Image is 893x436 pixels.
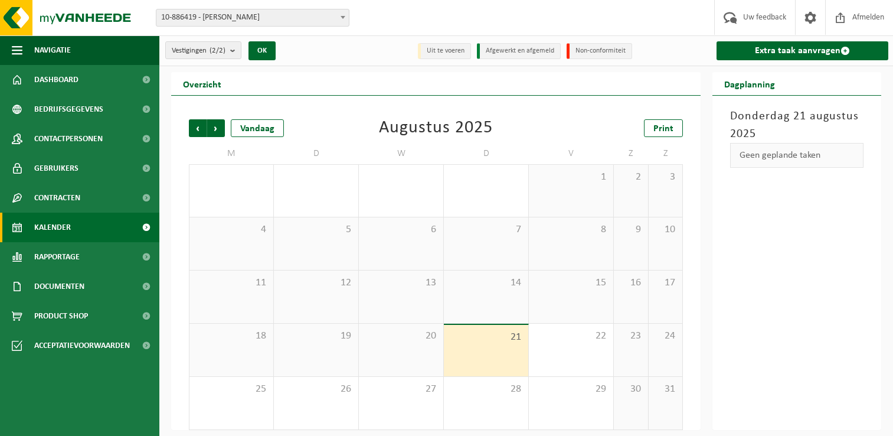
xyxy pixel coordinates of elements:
[34,124,103,154] span: Contactpersonen
[620,171,642,184] span: 2
[535,383,607,396] span: 29
[189,143,274,164] td: M
[280,330,352,343] span: 19
[655,223,677,236] span: 10
[156,9,349,26] span: 10-886419 - VANNESTE ALEXANDER - MOORSLEDE
[210,47,225,54] count: (2/2)
[34,301,88,331] span: Product Shop
[165,41,241,59] button: Vestigingen(2/2)
[620,223,642,236] span: 9
[34,35,71,65] span: Navigatie
[655,383,677,396] span: 31
[231,119,284,137] div: Vandaag
[535,276,607,289] span: 15
[34,272,84,301] span: Documenten
[450,331,522,344] span: 21
[450,383,522,396] span: 28
[280,223,352,236] span: 5
[34,213,71,242] span: Kalender
[535,171,607,184] span: 1
[567,43,632,59] li: Non-conformiteit
[172,42,225,60] span: Vestigingen
[248,41,276,60] button: OK
[712,72,787,95] h2: Dagplanning
[34,242,80,272] span: Rapportage
[34,95,103,124] span: Bedrijfsgegevens
[365,276,437,289] span: 13
[34,183,80,213] span: Contracten
[274,143,359,164] td: D
[365,330,437,343] span: 20
[365,383,437,396] span: 27
[195,223,267,236] span: 4
[620,383,642,396] span: 30
[649,143,683,164] td: Z
[644,119,683,137] a: Print
[614,143,649,164] td: Z
[195,383,267,396] span: 25
[730,143,863,168] div: Geen geplande taken
[620,276,642,289] span: 16
[717,41,888,60] a: Extra taak aanvragen
[444,143,529,164] td: D
[379,119,493,137] div: Augustus 2025
[655,171,677,184] span: 3
[34,331,130,360] span: Acceptatievoorwaarden
[34,154,78,183] span: Gebruikers
[195,330,267,343] span: 18
[655,276,677,289] span: 17
[418,43,471,59] li: Uit te voeren
[189,119,207,137] span: Vorige
[620,330,642,343] span: 23
[653,124,673,134] span: Print
[359,143,444,164] td: W
[477,43,561,59] li: Afgewerkt en afgemeld
[730,108,863,143] h3: Donderdag 21 augustus 2025
[34,65,78,95] span: Dashboard
[195,276,267,289] span: 11
[450,223,522,236] span: 7
[156,9,349,27] span: 10-886419 - VANNESTE ALEXANDER - MOORSLEDE
[171,72,233,95] h2: Overzicht
[535,330,607,343] span: 22
[365,223,437,236] span: 6
[655,330,677,343] span: 24
[529,143,614,164] td: V
[280,383,352,396] span: 26
[207,119,225,137] span: Volgende
[535,223,607,236] span: 8
[280,276,352,289] span: 12
[450,276,522,289] span: 14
